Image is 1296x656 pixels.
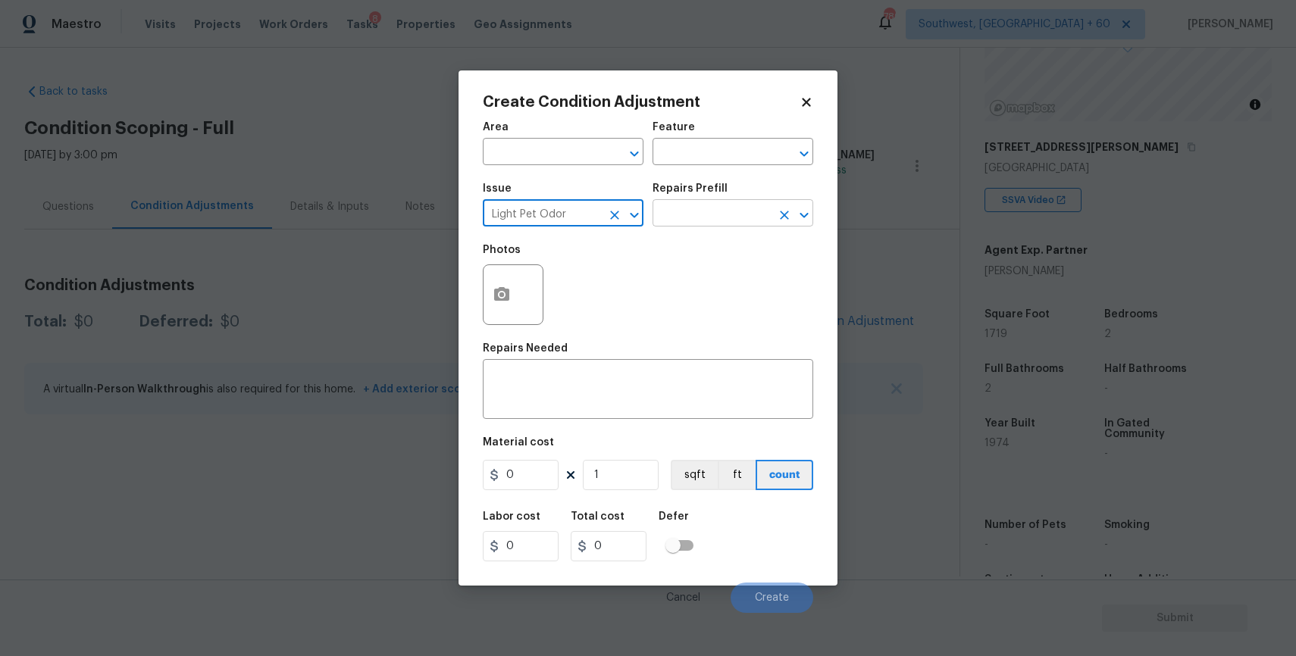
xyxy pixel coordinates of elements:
h5: Total cost [571,511,625,522]
button: sqft [671,460,718,490]
button: count [756,460,813,490]
span: Cancel [666,592,700,604]
button: Create [731,583,813,613]
button: Clear [774,205,795,226]
h5: Labor cost [483,511,540,522]
button: Clear [604,205,625,226]
h5: Repairs Prefill [653,183,728,194]
h5: Area [483,122,509,133]
button: Cancel [642,583,725,613]
button: Open [624,143,645,164]
h5: Issue [483,183,512,194]
h5: Defer [659,511,689,522]
button: Open [794,205,815,226]
h5: Repairs Needed [483,343,568,354]
h5: Material cost [483,437,554,448]
h5: Feature [653,122,695,133]
span: Create [755,592,789,604]
button: ft [718,460,756,490]
h2: Create Condition Adjustment [483,95,800,110]
button: Open [624,205,645,226]
h5: Photos [483,245,521,255]
button: Open [794,143,815,164]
